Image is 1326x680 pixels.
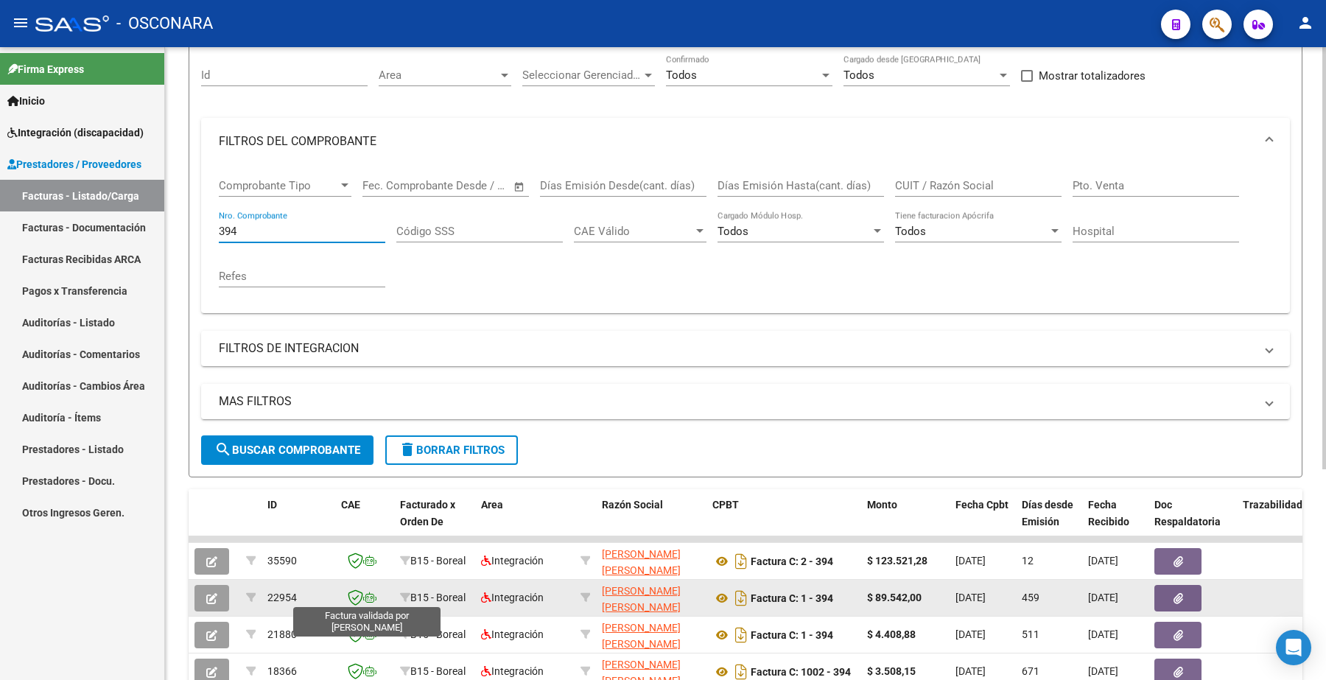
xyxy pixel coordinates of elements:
strong: Factura C: 1002 - 394 [751,666,851,678]
strong: Factura C: 2 - 394 [751,555,833,567]
span: [DATE] [1088,592,1118,603]
div: FILTROS DEL COMPROBANTE [201,165,1290,313]
span: CPBT [712,499,739,511]
strong: $ 4.408,88 [867,628,916,640]
span: 18366 [267,665,297,677]
span: Comprobante Tipo [219,179,338,192]
mat-panel-title: FILTROS DE INTEGRACION [219,340,1255,357]
span: Monto [867,499,897,511]
strong: Factura C: 1 - 394 [751,629,833,641]
span: B15 - Boreal [410,555,466,567]
div: Open Intercom Messenger [1276,630,1311,665]
span: 21880 [267,628,297,640]
span: Integración [481,665,544,677]
input: Fecha inicio [362,179,422,192]
span: Todos [843,69,874,82]
mat-expansion-panel-header: FILTROS DE INTEGRACION [201,331,1290,366]
i: Descargar documento [732,550,751,573]
datatable-header-cell: Razón Social [596,489,706,554]
span: 671 [1022,665,1039,677]
span: Seleccionar Gerenciador [522,69,642,82]
span: Días desde Emisión [1022,499,1073,527]
span: Area [379,69,498,82]
input: Fecha fin [435,179,507,192]
span: 22954 [267,592,297,603]
datatable-header-cell: Días desde Emisión [1016,489,1082,554]
span: [DATE] [1088,628,1118,640]
datatable-header-cell: Trazabilidad [1237,489,1325,554]
span: Trazabilidad [1243,499,1302,511]
span: [DATE] [955,665,986,677]
mat-expansion-panel-header: MAS FILTROS [201,384,1290,419]
span: B15 - Boreal [410,665,466,677]
span: Area [481,499,503,511]
span: Fecha Cpbt [955,499,1008,511]
mat-icon: person [1297,14,1314,32]
datatable-header-cell: CPBT [706,489,861,554]
span: Firma Express [7,61,84,77]
span: Mostrar totalizadores [1039,67,1146,85]
span: CAE [341,499,360,511]
span: Todos [666,69,697,82]
span: Todos [895,225,926,238]
i: Descargar documento [732,623,751,647]
div: 27402495591 [602,583,701,614]
span: Integración [481,628,544,640]
span: 35590 [267,555,297,567]
strong: $ 3.508,15 [867,665,916,677]
i: Descargar documento [732,586,751,610]
datatable-header-cell: Area [475,489,575,554]
div: 20216115962 [602,546,701,577]
strong: $ 123.521,28 [867,555,927,567]
span: [PERSON_NAME] [PERSON_NAME] [PERSON_NAME] [602,622,681,667]
span: Integración [481,592,544,603]
span: ID [267,499,277,511]
datatable-header-cell: Fecha Recibido [1082,489,1148,554]
mat-expansion-panel-header: FILTROS DEL COMPROBANTE [201,118,1290,165]
span: 511 [1022,628,1039,640]
span: - OSCONARA [116,7,213,40]
span: 12 [1022,555,1034,567]
span: Fecha Recibido [1088,499,1129,527]
mat-panel-title: FILTROS DEL COMPROBANTE [219,133,1255,150]
span: B15 - Boreal [410,592,466,603]
span: 459 [1022,592,1039,603]
span: Buscar Comprobante [214,444,360,457]
mat-panel-title: MAS FILTROS [219,393,1255,410]
span: [PERSON_NAME] [PERSON_NAME] [602,585,681,614]
span: CAE Válido [574,225,693,238]
span: Inicio [7,93,45,109]
mat-icon: menu [12,14,29,32]
strong: $ 89.542,00 [867,592,922,603]
span: [DATE] [955,555,986,567]
span: Integración [481,555,544,567]
span: [PERSON_NAME] [PERSON_NAME] [602,548,681,577]
span: Facturado x Orden De [400,499,455,527]
button: Borrar Filtros [385,435,518,465]
datatable-header-cell: CAE [335,489,394,554]
span: [DATE] [955,628,986,640]
span: [DATE] [1088,665,1118,677]
span: Todos [718,225,748,238]
strong: Factura C: 1 - 394 [751,592,833,604]
span: Razón Social [602,499,663,511]
datatable-header-cell: Fecha Cpbt [950,489,1016,554]
datatable-header-cell: Facturado x Orden De [394,489,475,554]
span: B15 - Boreal [410,628,466,640]
div: 27409403250 [602,620,701,651]
button: Buscar Comprobante [201,435,373,465]
datatable-header-cell: Doc Respaldatoria [1148,489,1237,554]
button: Open calendar [511,178,528,195]
span: Prestadores / Proveedores [7,156,141,172]
span: Doc Respaldatoria [1154,499,1221,527]
span: [DATE] [1088,555,1118,567]
mat-icon: delete [399,441,416,458]
span: [DATE] [955,592,986,603]
mat-icon: search [214,441,232,458]
datatable-header-cell: ID [262,489,335,554]
span: Integración (discapacidad) [7,125,144,141]
datatable-header-cell: Monto [861,489,950,554]
span: Borrar Filtros [399,444,505,457]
